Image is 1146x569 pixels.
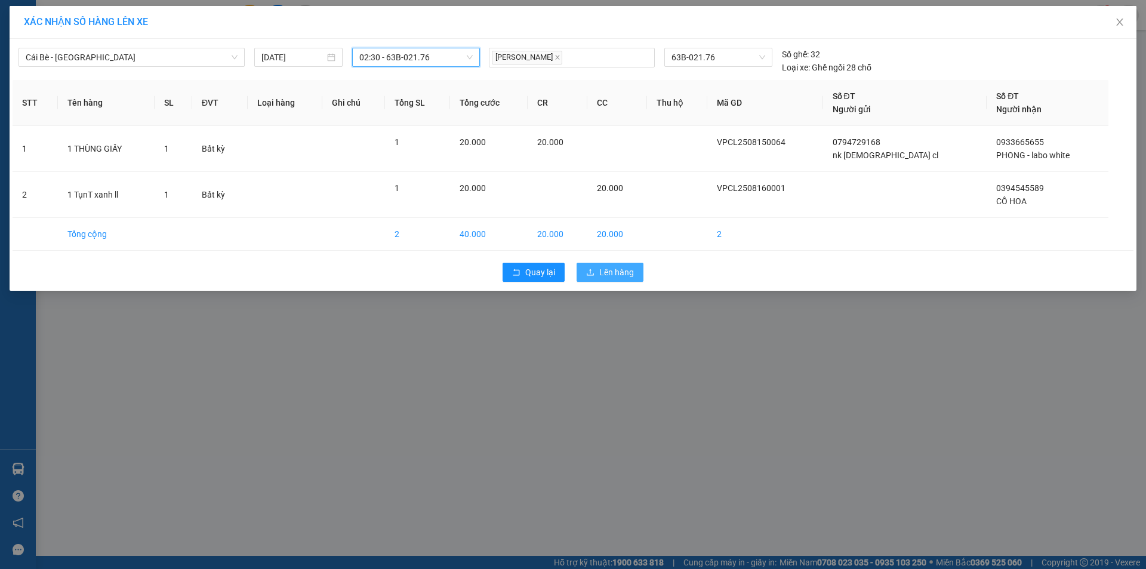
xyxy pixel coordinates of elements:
span: Người nhận [996,104,1042,114]
span: Chưa : [76,80,104,93]
span: [PERSON_NAME] [492,51,562,64]
span: PHONG - labo white [996,150,1070,160]
td: 20.000 [587,218,647,251]
td: 1 [13,126,58,172]
th: ĐVT [192,80,248,126]
span: VPCL2508160001 [717,183,785,193]
div: VP Cai Lậy [10,10,69,39]
div: 20.000 [76,77,200,94]
span: 1 [395,183,399,193]
div: Ghế ngồi 28 chỗ [782,61,871,74]
span: 0794729168 [833,137,880,147]
span: Lên hàng [599,266,634,279]
input: 16/08/2025 [261,51,325,64]
th: Mã GD [707,80,822,126]
span: Số ĐT [833,91,855,101]
td: Bất kỳ [192,172,248,218]
span: nk [DEMOGRAPHIC_DATA] cl [833,150,938,160]
td: 40.000 [450,218,528,251]
span: Người gửi [833,104,871,114]
span: VPCL2508150064 [717,137,785,147]
span: rollback [512,268,520,278]
span: Quay lại [525,266,555,279]
span: 0933665655 [996,137,1044,147]
button: Close [1103,6,1136,39]
th: CC [587,80,647,126]
div: VP [GEOGRAPHIC_DATA] [78,10,199,39]
button: uploadLên hàng [577,263,643,282]
td: 20.000 [528,218,587,251]
td: Tổng cộng [58,218,155,251]
div: 0394545589 [78,53,199,70]
span: Cái Bè - Sài Gòn [26,48,238,66]
th: STT [13,80,58,126]
th: Tên hàng [58,80,155,126]
span: 20.000 [460,137,486,147]
span: 1 [395,137,399,147]
span: 20.000 [537,137,563,147]
span: 1 [164,144,169,153]
span: CÔ HOA [996,196,1027,206]
span: Số ghế: [782,48,809,61]
th: Loại hàng [248,80,322,126]
span: 0394545589 [996,183,1044,193]
div: CÔ HOA [78,39,199,53]
span: 20.000 [460,183,486,193]
th: Thu hộ [647,80,707,126]
span: close [1115,17,1125,27]
span: Nhận: [78,11,106,24]
td: 2 [707,218,822,251]
th: CR [528,80,587,126]
td: 2 [385,218,450,251]
th: Ghi chú [322,80,385,126]
div: 32 [782,48,820,61]
span: Loại xe: [782,61,810,74]
span: 20.000 [597,183,623,193]
span: 1 [164,190,169,199]
span: XÁC NHẬN SỐ HÀNG LÊN XE [24,16,148,27]
th: Tổng SL [385,80,450,126]
button: rollbackQuay lại [503,263,565,282]
th: Tổng cước [450,80,528,126]
span: close [554,54,560,60]
span: Số ĐT [996,91,1019,101]
td: 1 TụnT xanh ll [58,172,155,218]
span: 02:30 - 63B-021.76 [359,48,473,66]
span: 63B-021.76 [671,48,765,66]
th: SL [155,80,192,126]
td: 1 THÙNG GIẤY [58,126,155,172]
span: upload [586,268,594,278]
td: 2 [13,172,58,218]
span: Gửi: [10,11,29,24]
td: Bất kỳ [192,126,248,172]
